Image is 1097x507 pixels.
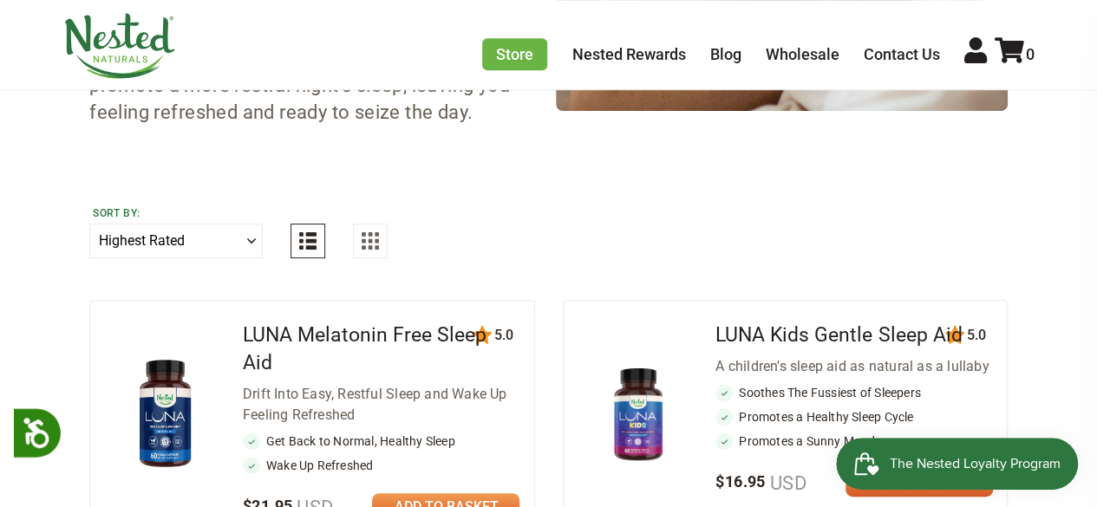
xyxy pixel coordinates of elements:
[1026,45,1035,63] span: 0
[591,367,686,462] img: LUNA Kids Gentle Sleep Aid
[63,13,176,79] img: Nested Naturals
[766,45,839,63] a: Wholesale
[715,432,992,450] li: Promotes a Sunny Mood
[715,323,962,347] a: LUNA Kids Gentle Sleep Aid
[118,353,212,475] img: LUNA Melatonin Free Sleep Aid
[93,206,259,220] label: Sort by:
[482,38,547,70] a: Store
[243,432,519,450] li: Get Back to Normal, Healthy Sleep
[864,45,940,63] a: Contact Us
[766,472,806,494] span: USD
[243,384,519,426] div: Drift Into Easy, Restful Sleep and Wake Up Feeling Refreshed
[243,323,486,374] a: LUNA Melatonin Free Sleep Aid
[715,356,992,377] div: A children's sleep aid as natural as a lullaby
[836,438,1080,490] iframe: Button to open loyalty program pop-up
[362,232,379,250] img: Grid
[243,457,519,474] li: Wake Up Refreshed
[995,45,1035,63] a: 0
[715,472,806,491] span: $16.95
[710,45,741,63] a: Blog
[572,45,686,63] a: Nested Rewards
[299,232,317,250] img: List
[715,408,992,426] li: Promotes a Healthy Sleep Cycle
[715,384,992,401] li: Soothes The Fussiest of Sleepers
